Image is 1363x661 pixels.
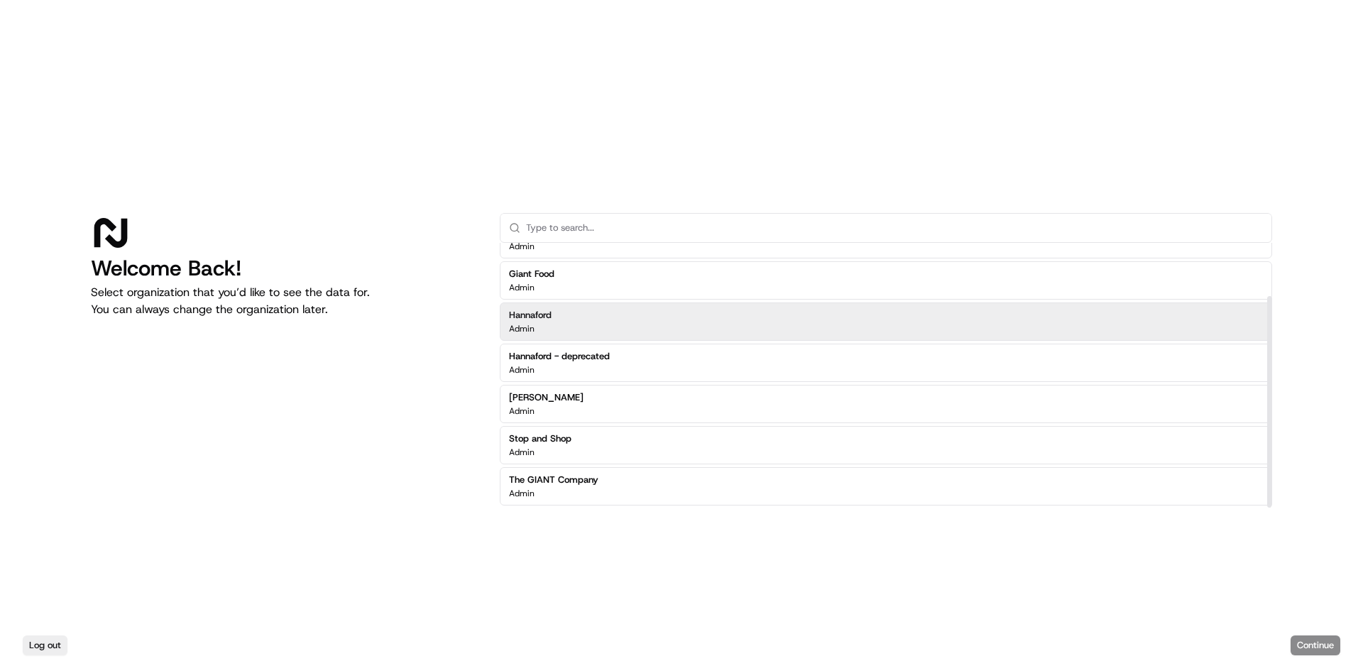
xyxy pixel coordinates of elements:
p: Select organization that you’d like to see the data for. You can always change the organization l... [91,284,477,318]
input: Type to search... [526,214,1263,242]
p: Admin [509,447,535,458]
h2: The GIANT Company [509,474,598,486]
h2: [PERSON_NAME] [509,391,584,404]
p: Admin [509,405,535,417]
h1: Welcome Back! [91,256,477,281]
p: Admin [509,488,535,499]
p: Admin [509,241,535,252]
p: Admin [509,282,535,293]
h2: Hannaford - deprecated [509,350,610,363]
h2: Giant Food [509,268,554,280]
p: Admin [509,364,535,376]
h2: Hannaford [509,309,552,322]
h2: Stop and Shop [509,432,571,445]
p: Admin [509,323,535,334]
button: Log out [23,635,67,655]
div: Suggestions [500,176,1272,508]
